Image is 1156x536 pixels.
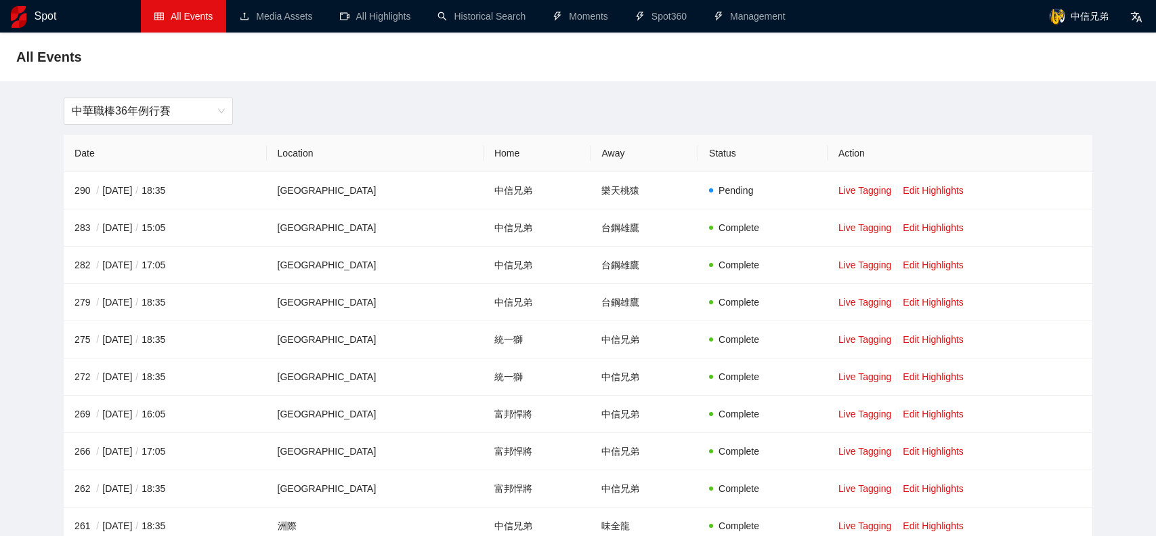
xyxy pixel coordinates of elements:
[719,185,753,196] span: Pending
[93,185,102,196] span: /
[16,46,82,68] span: All Events
[132,185,142,196] span: /
[591,209,698,247] td: 台鋼雄鷹
[838,409,891,419] a: Live Tagging
[93,520,102,531] span: /
[267,396,484,433] td: [GEOGRAPHIC_DATA]
[838,446,891,457] a: Live Tagging
[93,260,102,270] span: /
[635,11,687,22] a: thunderboltSpot360
[838,297,891,308] a: Live Tagging
[437,11,526,22] a: searchHistorical Search
[171,11,213,22] span: All Events
[484,247,591,284] td: 中信兄弟
[591,247,698,284] td: 台鋼雄鷹
[838,222,891,233] a: Live Tagging
[719,297,759,308] span: Complete
[267,321,484,358] td: [GEOGRAPHIC_DATA]
[838,334,891,345] a: Live Tagging
[72,98,225,124] span: 中華職棒36年例行賽
[132,297,142,308] span: /
[903,371,964,382] a: Edit Highlights
[591,396,698,433] td: 中信兄弟
[154,12,164,21] span: table
[591,172,698,209] td: 樂天桃猿
[93,446,102,457] span: /
[132,334,142,345] span: /
[132,520,142,531] span: /
[698,135,828,172] th: Status
[828,135,1092,172] th: Action
[132,222,142,233] span: /
[719,334,759,345] span: Complete
[240,11,312,22] a: uploadMedia Assets
[64,396,266,433] td: 269 [DATE] 16:05
[903,297,964,308] a: Edit Highlights
[267,358,484,396] td: [GEOGRAPHIC_DATA]
[484,321,591,358] td: 統一獅
[484,209,591,247] td: 中信兄弟
[903,409,964,419] a: Edit Highlights
[903,446,964,457] a: Edit Highlights
[1049,8,1065,24] img: avatar
[484,358,591,396] td: 統一獅
[93,483,102,494] span: /
[11,6,26,28] img: logo
[132,483,142,494] span: /
[903,260,964,270] a: Edit Highlights
[64,470,266,508] td: 262 [DATE] 18:35
[93,334,102,345] span: /
[132,260,142,270] span: /
[267,433,484,470] td: [GEOGRAPHIC_DATA]
[484,284,591,321] td: 中信兄弟
[591,470,698,508] td: 中信兄弟
[484,396,591,433] td: 富邦悍將
[93,222,102,233] span: /
[719,260,759,270] span: Complete
[719,446,759,457] span: Complete
[903,334,964,345] a: Edit Highlights
[64,433,266,470] td: 266 [DATE] 17:05
[719,520,759,531] span: Complete
[64,209,266,247] td: 283 [DATE] 15:05
[64,247,266,284] td: 282 [DATE] 17:05
[591,284,698,321] td: 台鋼雄鷹
[838,185,891,196] a: Live Tagging
[719,483,759,494] span: Complete
[64,135,266,172] th: Date
[64,358,266,396] td: 272 [DATE] 18:35
[838,371,891,382] a: Live Tagging
[132,409,142,419] span: /
[838,520,891,531] a: Live Tagging
[838,260,891,270] a: Live Tagging
[340,11,411,22] a: video-cameraAll Highlights
[903,185,964,196] a: Edit Highlights
[719,409,759,419] span: Complete
[591,135,698,172] th: Away
[719,371,759,382] span: Complete
[714,11,786,22] a: thunderboltManagement
[64,321,266,358] td: 275 [DATE] 18:35
[132,371,142,382] span: /
[267,284,484,321] td: [GEOGRAPHIC_DATA]
[64,284,266,321] td: 279 [DATE] 18:35
[484,433,591,470] td: 富邦悍將
[267,209,484,247] td: [GEOGRAPHIC_DATA]
[267,470,484,508] td: [GEOGRAPHIC_DATA]
[484,172,591,209] td: 中信兄弟
[132,446,142,457] span: /
[719,222,759,233] span: Complete
[838,483,891,494] a: Live Tagging
[903,520,964,531] a: Edit Highlights
[93,371,102,382] span: /
[591,433,698,470] td: 中信兄弟
[267,247,484,284] td: [GEOGRAPHIC_DATA]
[267,135,484,172] th: Location
[93,409,102,419] span: /
[484,470,591,508] td: 富邦悍將
[64,172,266,209] td: 290 [DATE] 18:35
[484,135,591,172] th: Home
[903,483,964,494] a: Edit Highlights
[591,321,698,358] td: 中信兄弟
[93,297,102,308] span: /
